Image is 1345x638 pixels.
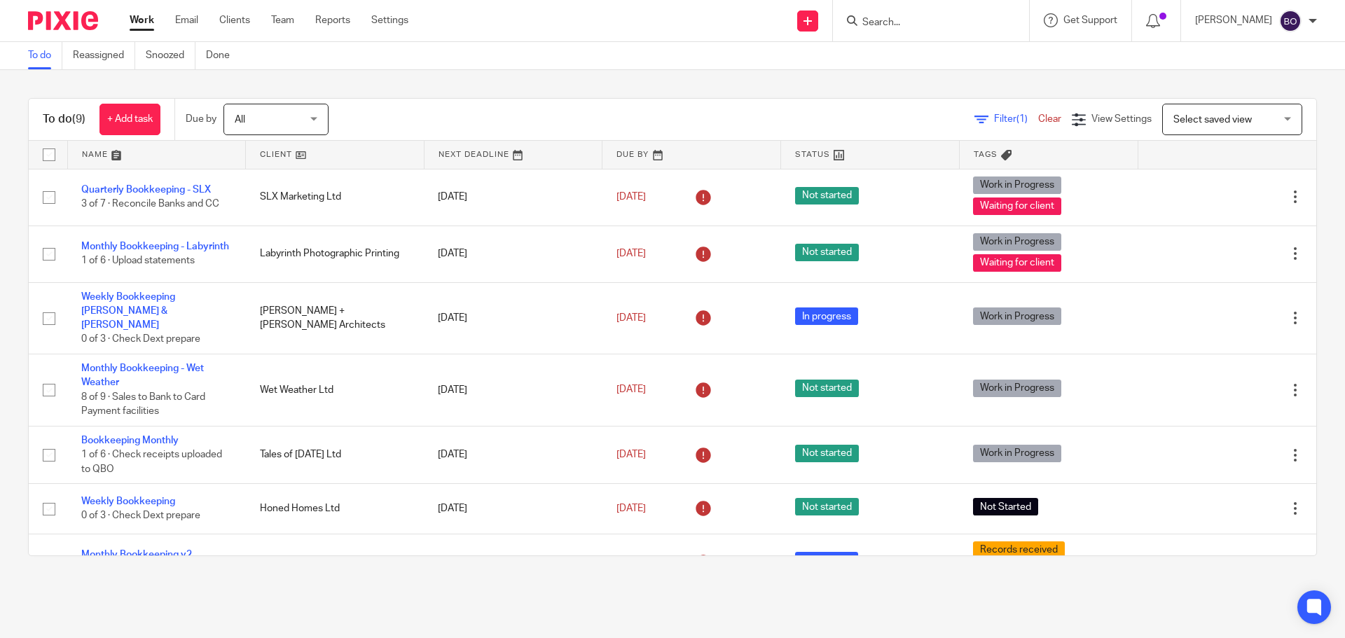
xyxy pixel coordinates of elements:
td: SLX Marketing Ltd [246,169,425,226]
td: Labyrinth Photographic Printing [246,226,425,282]
a: Bookkeeping Monthly [81,436,179,445]
a: Done [206,42,240,69]
td: DANIMI OPERATIONS UK LIMITED [246,534,425,590]
td: [DATE] [424,426,602,483]
span: (9) [72,113,85,125]
span: [DATE] [616,504,646,513]
td: Wet Weather Ltd [246,354,425,427]
span: [DATE] [616,249,646,258]
span: 1 of 6 · Upload statements [81,256,195,266]
span: Get Support [1063,15,1117,25]
a: To do [28,42,62,69]
span: [DATE] [616,313,646,323]
span: [DATE] [616,450,646,459]
span: [DATE] [616,192,646,202]
a: Quarterly Bookkeeping - SLX [81,185,211,195]
td: Honed Homes Ltd [246,484,425,534]
span: Not started [795,498,859,515]
img: Pixie [28,11,98,30]
span: 3 of 7 · Reconcile Banks and CC [81,200,219,209]
span: In progress [795,307,858,325]
p: Due by [186,112,216,126]
a: Work [130,13,154,27]
a: Clients [219,13,250,27]
span: Work in Progress [973,380,1061,397]
span: Work in Progress [973,307,1061,325]
a: Team [271,13,294,27]
span: Work in Progress [973,176,1061,194]
a: Monthly Bookkeeping - Labyrinth [81,242,229,251]
td: [DATE] [424,282,602,354]
a: Snoozed [146,42,195,69]
span: Records received [973,541,1065,559]
span: Not started [795,244,859,261]
a: Clear [1038,114,1061,124]
span: Not started [795,445,859,462]
p: [PERSON_NAME] [1195,13,1272,27]
a: Monthly Bookkeeping - Wet Weather [81,363,204,387]
img: svg%3E [1279,10,1302,32]
span: [DATE] [616,385,646,395]
span: In progress [795,552,858,569]
td: [DATE] [424,354,602,427]
span: Work in Progress [973,233,1061,251]
span: (1) [1016,114,1028,124]
a: Reassigned [73,42,135,69]
td: [DATE] [424,226,602,282]
td: Tales of [DATE] Ltd [246,426,425,483]
span: Work in Progress [973,445,1061,462]
a: Weekly Bookkeeping [81,497,175,506]
a: Email [175,13,198,27]
a: + Add task [99,104,160,135]
span: Filter [994,114,1038,124]
a: Reports [315,13,350,27]
td: [DATE] [424,484,602,534]
span: 0 of 3 · Check Dext prepare [81,335,200,345]
span: Waiting for client [973,197,1061,215]
td: [PERSON_NAME] + [PERSON_NAME] Architects [246,282,425,354]
span: 1 of 6 · Check receipts uploaded to QBO [81,450,222,474]
span: All [235,115,245,125]
td: [DATE] [424,169,602,226]
span: 8 of 9 · Sales to Bank to Card Payment facilities [81,392,205,417]
span: View Settings [1091,114,1152,124]
h1: To do [43,112,85,127]
span: 0 of 3 · Check Dext prepare [81,511,200,521]
span: Select saved view [1173,115,1252,125]
span: Waiting for client [973,254,1061,272]
span: Tags [974,151,998,158]
a: Settings [371,13,408,27]
td: [DATE] [424,534,602,590]
span: Not started [795,187,859,204]
input: Search [861,17,987,29]
span: Not started [795,380,859,397]
span: Not Started [973,498,1038,515]
a: Weekly Bookkeeping [PERSON_NAME] & [PERSON_NAME] [81,292,175,331]
a: Monthly Bookkeeping v2 [81,550,192,560]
